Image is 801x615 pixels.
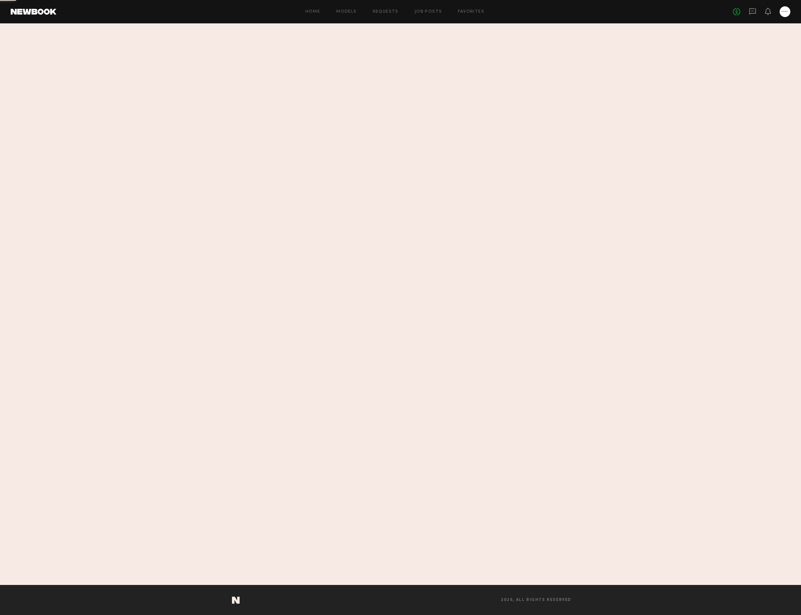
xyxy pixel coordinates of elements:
[458,10,484,14] a: Favorites
[336,10,356,14] a: Models
[373,10,398,14] a: Requests
[780,6,790,17] a: A
[415,10,442,14] a: Job Posts
[501,598,571,602] span: 2025, all rights reserved
[305,10,320,14] a: Home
